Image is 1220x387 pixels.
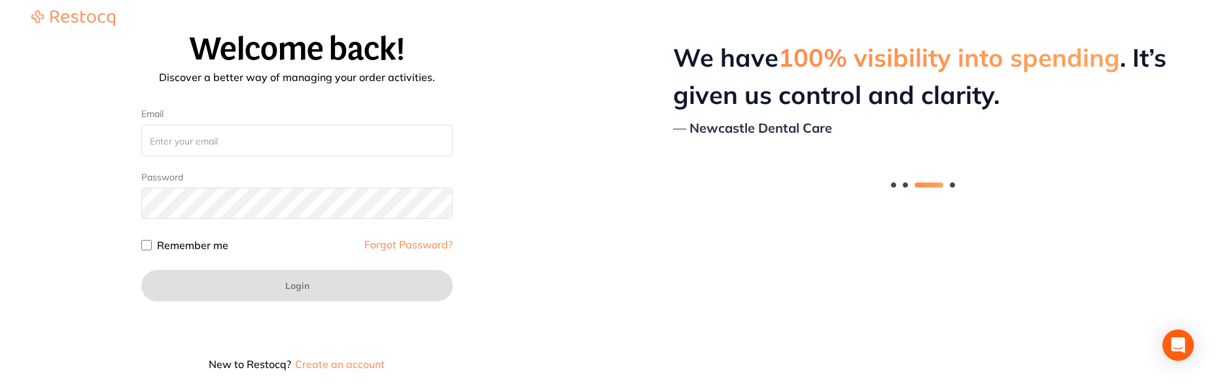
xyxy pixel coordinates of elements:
div: Sign in with Google. Opens in new tab [141,316,271,345]
h1: Welcome back! [16,32,579,67]
a: Forgot Password? [364,239,453,250]
label: Password [141,172,183,183]
label: Email [141,109,453,120]
div: Open Intercom Messenger [1162,329,1194,361]
button: Create an account [294,359,386,369]
iframe: Sign in with Google Button [135,316,278,345]
p: New to Restocq? [141,359,453,369]
input: Enter your email [141,125,453,156]
label: Remember me [157,240,228,250]
p: Discover a better way of managing your order activities. [16,72,579,82]
img: Restocq [31,10,115,26]
button: Login [141,270,453,301]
